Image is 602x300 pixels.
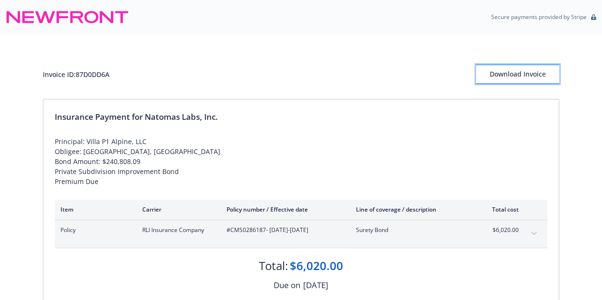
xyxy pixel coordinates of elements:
[142,226,211,234] span: RLI Insurance Company
[290,258,343,274] div: $6,020.00
[259,258,288,274] div: Total:
[55,136,547,186] div: Principal: Villa P1 Alpine, LLC Obligee: [GEOGRAPHIC_DATA], [GEOGRAPHIC_DATA] Bond Amount: $240,8...
[356,226,468,234] span: Surety Bond
[483,226,519,234] span: $6,020.00
[476,65,559,84] button: Download Invoice
[303,279,328,291] div: [DATE]
[55,111,547,123] div: Insurance Payment for Natomas Labs, Inc.
[142,205,211,213] div: Carrier
[60,205,127,213] div: Item
[227,226,341,234] span: #CMS0286187 - [DATE]-[DATE]
[55,220,547,248] div: PolicyRLI Insurance Company#CMS0286187- [DATE]-[DATE]Surety Bond$6,020.00expand content
[476,65,559,83] div: Download Invoice
[43,69,109,79] div: Invoice ID: 87D0DD6A
[60,226,127,234] span: Policy
[274,279,300,291] div: Due on
[491,13,587,21] p: Secure payments provided by Stripe
[526,226,542,241] button: expand content
[356,205,468,213] div: Line of coverage / description
[227,205,341,213] div: Policy number / Effective date
[483,205,519,213] div: Total cost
